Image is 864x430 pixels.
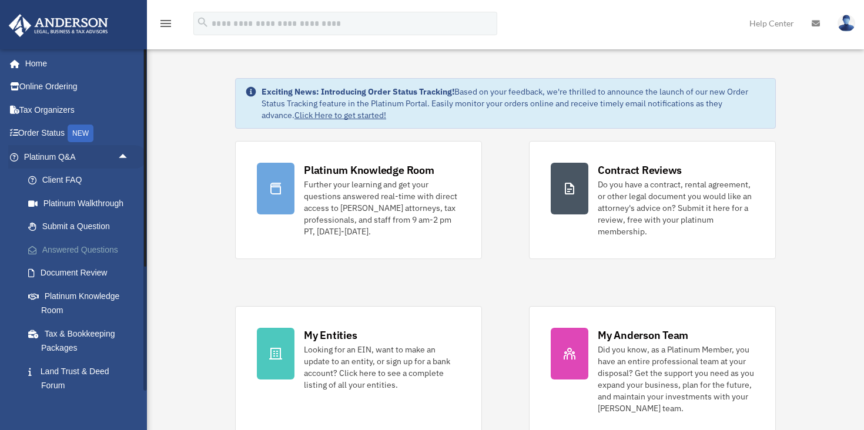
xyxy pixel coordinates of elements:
[598,344,754,414] div: Did you know, as a Platinum Member, you have an entire professional team at your disposal? Get th...
[304,163,434,177] div: Platinum Knowledge Room
[598,179,754,237] div: Do you have a contract, rental agreement, or other legal document you would like an attorney's ad...
[8,145,147,169] a: Platinum Q&Aarrow_drop_up
[262,86,454,97] strong: Exciting News: Introducing Order Status Tracking!
[8,75,147,99] a: Online Ordering
[598,328,688,342] div: My Anderson Team
[16,238,147,261] a: Answered Questions
[16,215,147,238] a: Submit a Question
[8,98,147,122] a: Tax Organizers
[304,179,460,237] div: Further your learning and get your questions answered real-time with direct access to [PERSON_NAM...
[529,141,776,259] a: Contract Reviews Do you have a contract, rental agreement, or other legal document you would like...
[262,86,766,121] div: Based on your feedback, we're thrilled to announce the launch of our new Order Status Tracking fe...
[159,16,173,31] i: menu
[16,284,147,322] a: Platinum Knowledge Room
[235,141,482,259] a: Platinum Knowledge Room Further your learning and get your questions answered real-time with dire...
[294,110,386,120] a: Click Here to get started!
[8,122,147,146] a: Order StatusNEW
[5,14,112,37] img: Anderson Advisors Platinum Portal
[196,16,209,29] i: search
[8,52,141,75] a: Home
[838,15,855,32] img: User Pic
[16,169,147,192] a: Client FAQ
[16,261,147,285] a: Document Review
[16,322,147,360] a: Tax & Bookkeeping Packages
[598,163,682,177] div: Contract Reviews
[16,192,147,215] a: Platinum Walkthrough
[16,360,147,397] a: Land Trust & Deed Forum
[68,125,93,142] div: NEW
[304,328,357,342] div: My Entities
[118,145,141,169] span: arrow_drop_up
[159,21,173,31] a: menu
[304,344,460,391] div: Looking for an EIN, want to make an update to an entity, or sign up for a bank account? Click her...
